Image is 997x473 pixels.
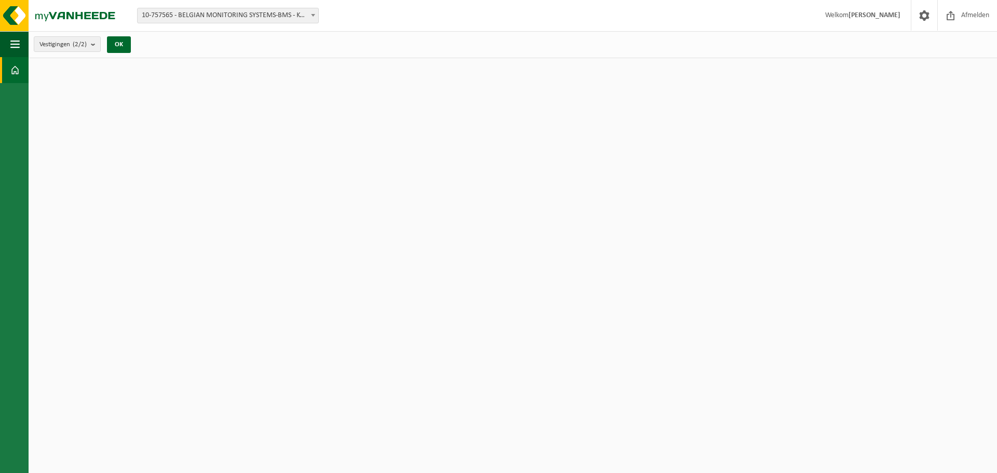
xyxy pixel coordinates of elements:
button: Vestigingen(2/2) [34,36,101,52]
span: Vestigingen [39,37,87,52]
button: OK [107,36,131,53]
count: (2/2) [73,41,87,48]
span: 10-757565 - BELGIAN MONITORING SYSTEMS-BMS - KORTRIJK [137,8,319,23]
span: 10-757565 - BELGIAN MONITORING SYSTEMS-BMS - KORTRIJK [138,8,318,23]
strong: [PERSON_NAME] [848,11,900,19]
